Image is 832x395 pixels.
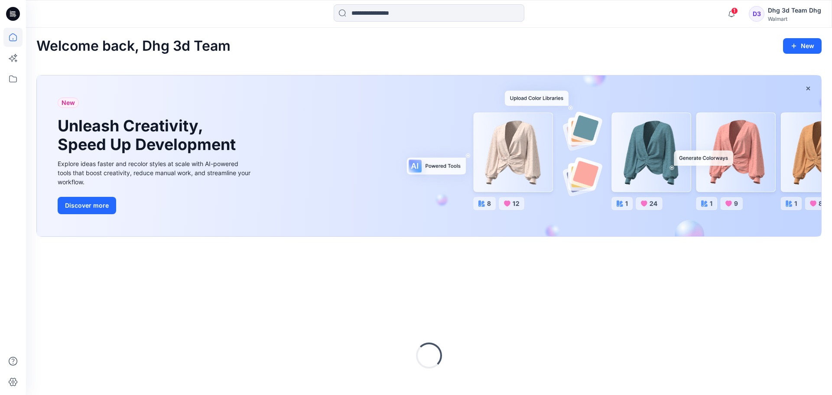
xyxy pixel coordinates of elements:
h2: Welcome back, Dhg 3d Team [36,38,231,54]
button: New [783,38,822,54]
div: Explore ideas faster and recolor styles at scale with AI-powered tools that boost creativity, red... [58,159,253,186]
a: Discover more [58,197,253,214]
h1: Unleash Creativity, Speed Up Development [58,117,240,154]
div: D3 [749,6,764,22]
button: Discover more [58,197,116,214]
span: New [62,98,75,108]
span: 1 [731,7,738,14]
div: Walmart [768,16,821,22]
div: Dhg 3d Team Dhg [768,5,821,16]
